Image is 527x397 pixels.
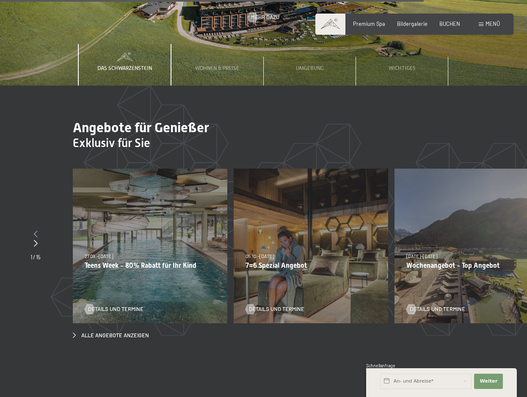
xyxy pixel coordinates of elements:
[353,20,385,27] a: Premium Spa
[195,65,239,71] span: Wohnen & Preise
[246,305,304,313] a: Details und Termine
[33,254,35,261] span: /
[474,374,503,389] button: Weiter
[296,65,324,71] span: Umgebung
[486,20,500,27] span: Menü
[85,261,215,269] p: Teens Week - 80% Rabatt für Ihr Kind
[439,20,460,27] a: BUCHEN
[246,261,376,269] p: 7=6 Spezial Angebot
[251,14,279,21] span: Mehr dazu
[406,253,437,259] span: [DATE]–[DATE]
[389,65,416,71] span: Wichtiges
[366,363,395,368] span: Schnellanfrage
[480,378,497,385] span: Weiter
[397,20,428,27] a: Bildergalerie
[246,253,274,259] span: 05.10.–[DATE]
[73,119,209,136] span: Angebote für Genießer
[85,253,113,259] span: 27.09.–[DATE]
[406,305,465,313] a: Details und Termine
[249,305,304,313] span: Details und Termine
[81,332,149,339] span: Alle Angebote anzeigen
[410,305,465,313] span: Details und Termine
[248,14,279,21] a: Mehr dazu
[30,254,32,261] span: 1
[36,254,41,261] span: 15
[73,332,149,339] a: Alle Angebote anzeigen
[85,305,143,313] a: Details und Termine
[97,65,152,71] span: Das Schwarzenstein
[73,136,150,150] span: Exklusiv für Sie
[88,305,143,313] span: Details und Termine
